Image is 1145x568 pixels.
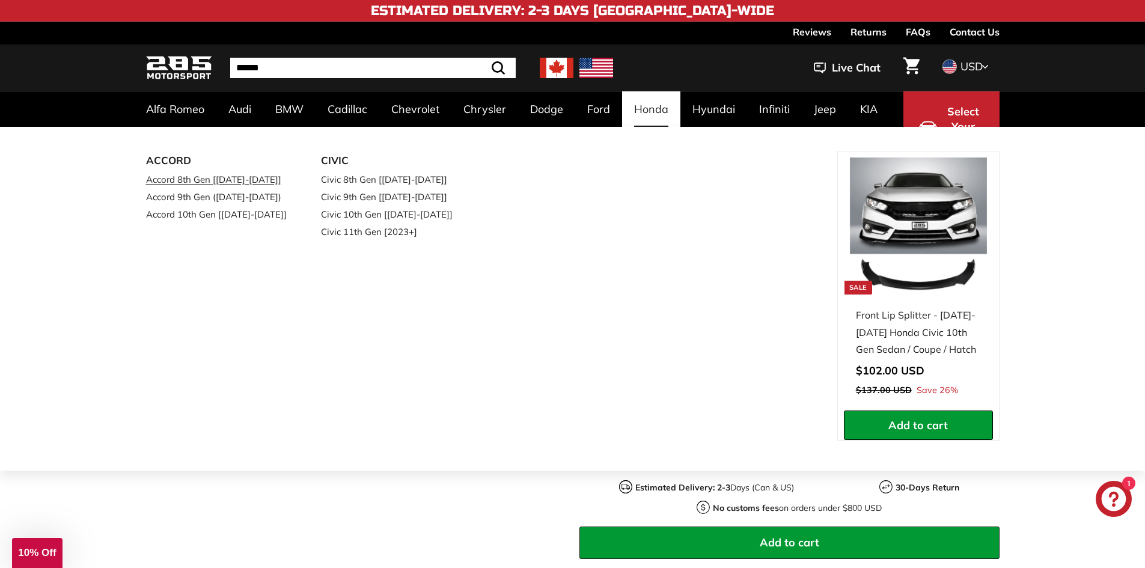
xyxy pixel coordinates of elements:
a: Chrysler [451,91,518,127]
a: FAQs [906,22,930,42]
p: on orders under $800 USD [713,502,882,515]
span: Add to cart [760,536,819,549]
span: Select Your Vehicle [943,104,984,150]
span: Save 26% [917,383,958,399]
img: Logo_285_Motorsport_areodynamics_components [146,54,212,82]
a: ACCORD [146,151,288,171]
strong: 30-Days Return [896,482,959,493]
button: Live Chat [798,53,896,83]
a: Civic 10th Gen [[DATE]-[DATE]] [321,206,463,223]
div: 10% Off [12,538,63,568]
a: KIA [848,91,890,127]
a: Cart [896,47,927,88]
a: Hyundai [680,91,747,127]
span: USD [960,60,983,73]
a: Sale Front Lip Splitter - [DATE]-[DATE] Honda Civic 10th Gen Sedan / Coupe / Hatch Save 26% [844,151,993,411]
inbox-online-store-chat: Shopify online store chat [1092,481,1135,520]
span: Live Chat [832,60,881,76]
button: Add to cart [579,527,1000,559]
a: Audi [216,91,263,127]
a: Accord 9th Gen ([DATE]-[DATE]) [146,188,288,206]
a: Alfa Romeo [134,91,216,127]
a: Civic 11th Gen [2023+] [321,223,463,240]
span: $137.00 USD [856,385,912,395]
a: Reviews [793,22,831,42]
a: Accord 8th Gen [[DATE]-[DATE]] [146,171,288,188]
a: Honda [622,91,680,127]
a: Cadillac [316,91,379,127]
div: Sale [844,281,872,295]
a: Civic 8th Gen [[DATE]-[DATE]] [321,171,463,188]
button: Add to cart [844,411,993,441]
a: Returns [850,22,887,42]
a: BMW [263,91,316,127]
h4: Estimated Delivery: 2-3 Days [GEOGRAPHIC_DATA]-Wide [371,4,774,18]
p: Days (Can & US) [635,481,794,494]
a: Chevrolet [379,91,451,127]
strong: Estimated Delivery: 2-3 [635,482,730,493]
span: $102.00 USD [856,364,924,377]
strong: No customs fees [713,502,779,513]
a: Ford [575,91,622,127]
a: Contact Us [950,22,1000,42]
input: Search [230,58,516,78]
a: Jeep [802,91,848,127]
span: 10% Off [18,547,56,558]
a: Dodge [518,91,575,127]
a: CIVIC [321,151,463,171]
a: Infiniti [747,91,802,127]
div: Front Lip Splitter - [DATE]-[DATE] Honda Civic 10th Gen Sedan / Coupe / Hatch [856,307,981,358]
a: Accord 10th Gen [[DATE]-[DATE]] [146,206,288,223]
a: Civic 9th Gen [[DATE]-[DATE]] [321,188,463,206]
span: Add to cart [888,418,948,432]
